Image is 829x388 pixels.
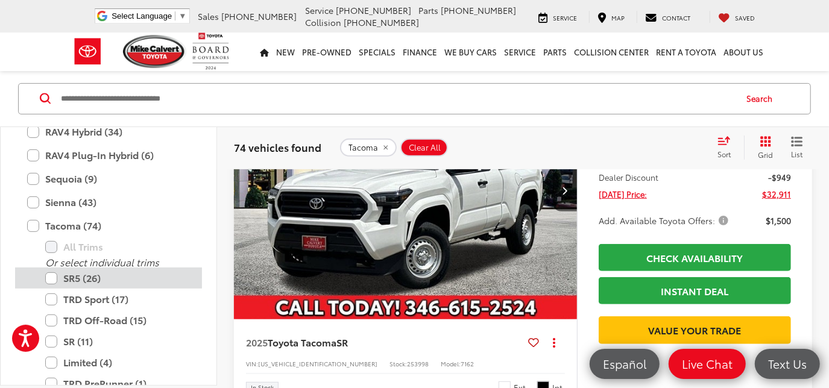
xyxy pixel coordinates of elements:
[599,171,658,183] span: Dealer Discount
[400,139,448,157] button: Clear All
[599,316,791,343] a: Value Your Trade
[273,33,299,71] a: New
[501,33,540,71] a: Service
[246,336,523,349] a: 2025Toyota TacomaSR
[409,143,441,152] span: Clear All
[233,62,578,319] div: 2025 Toyota Tacoma SR 0
[234,140,321,154] span: 74 vehicles found
[45,255,159,269] i: Or select individual trims
[27,192,190,213] label: Sienna (43)
[45,310,190,331] label: TRD Off-Road (15)
[27,168,190,189] label: Sequoia (9)
[407,359,429,368] span: 253998
[27,145,190,166] label: RAV4 Plug-In Hybrid (6)
[544,331,565,352] button: Actions
[178,11,186,20] span: ▼
[233,62,578,319] a: 2025 Toyota Tacoma SR2025 Toyota Tacoma SR2025 Toyota Tacoma SR2025 Toyota Tacoma SR
[710,11,764,23] a: My Saved Vehicles
[782,136,812,160] button: List View
[669,349,746,379] a: Live Chat
[233,62,578,321] img: 2025 Toyota Tacoma SR
[340,139,397,157] button: remove Tacoma
[653,33,720,71] a: Rent a Toyota
[441,4,517,16] span: [PHONE_NUMBER]
[736,13,755,22] span: Saved
[589,11,634,23] a: Map
[268,335,336,349] span: Toyota Tacoma
[336,335,348,349] span: SR
[530,11,587,23] a: Service
[758,149,773,160] span: Grid
[112,11,172,20] span: Select Language
[599,214,733,227] button: Add. Available Toyota Offers:
[258,359,377,368] span: [US_VEHICLE_IDENTIFICATION_NUMBER]
[27,121,190,142] label: RAV4 Hybrid (34)
[222,10,297,22] span: [PHONE_NUMBER]
[60,84,735,113] input: Search by Make, Model, or Keyword
[762,188,791,200] span: $32,911
[441,359,461,368] span: Model:
[389,359,407,368] span: Stock:
[553,13,578,22] span: Service
[123,35,187,68] img: Mike Calvert Toyota
[768,171,791,183] span: -$949
[599,214,731,227] span: Add. Available Toyota Offers:
[27,215,190,236] label: Tacoma (74)
[461,359,474,368] span: 7162
[597,356,652,371] span: Español
[112,11,186,20] a: Select Language​
[306,4,334,16] span: Service
[257,33,273,71] a: Home
[65,32,110,71] img: Toyota
[356,33,400,71] a: Specials
[612,13,625,22] span: Map
[306,16,342,28] span: Collision
[344,16,420,28] span: [PHONE_NUMBER]
[791,149,803,159] span: List
[441,33,501,71] a: WE BUY CARS
[755,349,820,379] a: Text Us
[45,331,190,352] label: SR (11)
[553,337,555,347] span: dropdown dots
[599,277,791,304] a: Instant Deal
[198,10,219,22] span: Sales
[744,136,782,160] button: Grid View
[676,356,739,371] span: Live Chat
[45,268,190,289] label: SR5 (26)
[735,84,790,114] button: Search
[553,169,577,211] button: Next image
[246,359,258,368] span: VIN:
[348,143,378,152] span: Tacoma
[419,4,439,16] span: Parts
[717,149,731,159] span: Sort
[590,349,660,379] a: Español
[45,236,190,257] label: All Trims
[246,335,268,349] span: 2025
[599,244,791,271] a: Check Availability
[711,136,744,160] button: Select sort value
[299,33,356,71] a: Pre-Owned
[336,4,412,16] span: [PHONE_NUMBER]
[400,33,441,71] a: Finance
[762,356,813,371] span: Text Us
[637,11,700,23] a: Contact
[571,33,653,71] a: Collision Center
[45,289,190,310] label: TRD Sport (17)
[663,13,691,22] span: Contact
[540,33,571,71] a: Parts
[766,214,791,227] span: $1,500
[45,352,190,373] label: Limited (4)
[599,188,647,200] span: [DATE] Price:
[720,33,768,71] a: About Us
